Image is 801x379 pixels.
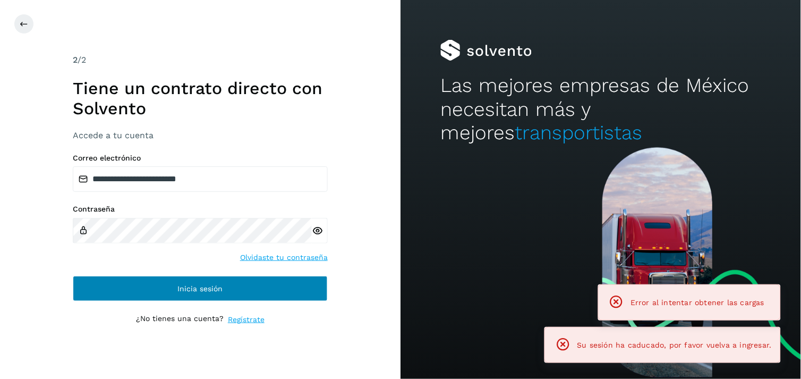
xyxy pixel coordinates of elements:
h1: Tiene un contrato directo con Solvento [73,78,328,119]
a: Regístrate [228,314,265,325]
p: ¿No tienes una cuenta? [136,314,224,325]
a: Olvidaste tu contraseña [240,252,328,263]
label: Contraseña [73,205,328,214]
span: Su sesión ha caducado, por favor vuelva a ingresar. [577,341,772,349]
h2: Las mejores empresas de México necesitan más y mejores [440,74,761,145]
button: Inicia sesión [73,276,328,301]
h3: Accede a tu cuenta [73,130,328,140]
div: /2 [73,54,328,66]
label: Correo electrónico [73,154,328,163]
span: Error al intentar obtener las cargas [630,298,764,307]
span: transportistas [515,121,642,144]
span: Inicia sesión [178,285,223,292]
span: 2 [73,55,78,65]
